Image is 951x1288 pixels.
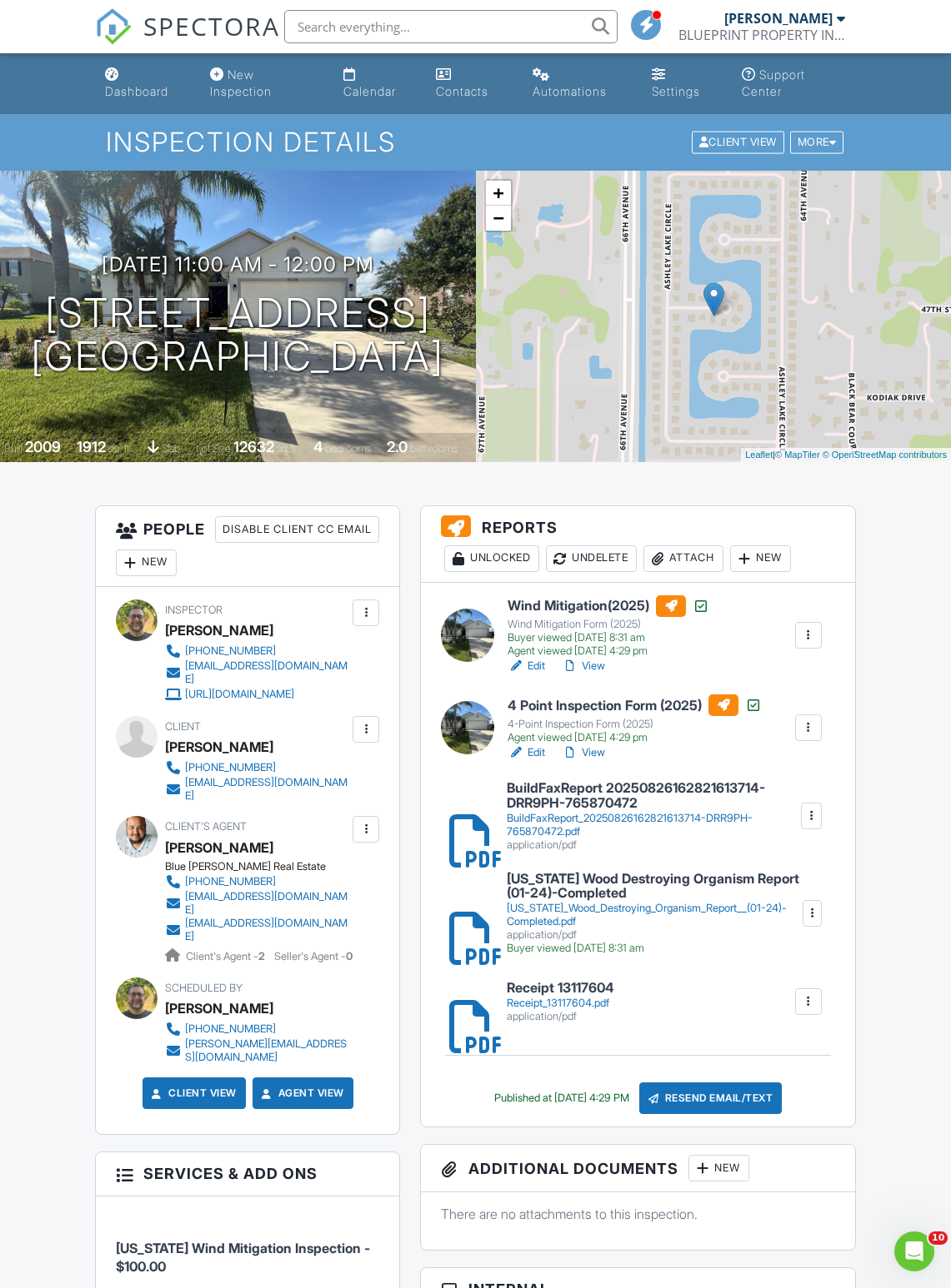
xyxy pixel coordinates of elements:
[507,838,799,852] div: application/pdf
[165,890,348,917] a: [EMAIL_ADDRESS][DOMAIN_NAME]
[928,1231,948,1245] span: 10
[95,8,132,45] img: The Best Home Inspection Software - Spectora
[233,438,274,455] div: 12632
[508,618,709,631] div: Wind Mitigation Form (2025)
[185,1037,348,1064] div: [PERSON_NAME][EMAIL_ADDRESS][DOMAIN_NAME]
[508,694,762,744] a: 4 Point Inspection Form (2025) 4-Point Inspection Form (2025) Agent viewed [DATE] 4:29 pm
[165,734,273,759] div: [PERSON_NAME]
[790,132,844,154] div: More
[165,873,348,890] a: [PHONE_NUMBER]
[165,776,348,803] a: [EMAIL_ADDRESS][DOMAIN_NAME]
[258,1085,344,1102] a: Agent View
[507,812,799,838] div: BuildFaxReport_20250826162821613714-DRR9PH-765870472.pdf
[444,545,539,572] div: Unlocked
[325,442,371,455] span: bedrooms
[165,917,348,943] a: [EMAIL_ADDRESS][DOMAIN_NAME]
[507,872,801,956] a: [US_STATE] Wood Destroying Organism Report (01-24)-Completed [US_STATE]_Wood_Destroying_Organism_...
[562,658,605,674] a: View
[185,761,276,774] div: [PHONE_NUMBER]
[745,450,773,460] a: Leaflet
[116,1240,370,1275] span: [US_STATE] Wind Mitigation Inspection - $100.00
[387,438,408,455] div: 2.0
[185,659,348,686] div: [EMAIL_ADDRESS][DOMAIN_NAME]
[507,928,801,942] div: application/pdf
[346,950,353,962] strong: 0
[96,506,399,587] h3: People
[507,781,799,810] h6: BuildFaxReport 20250826162821613714-DRR9PH-765870472
[96,1152,399,1196] h3: Services & Add ons
[343,84,396,98] div: Calendar
[730,545,791,572] div: New
[688,1155,749,1181] div: New
[77,438,106,455] div: 1912
[508,595,709,659] a: Wind Mitigation(2025) Wind Mitigation Form (2025) Buyer viewed [DATE] 8:31 am Agent viewed [DATE]...
[507,981,614,1023] a: Receipt 13117604 Receipt_13117604.pdf application/pdf
[508,744,545,761] a: Edit
[652,84,700,98] div: Settings
[337,60,417,107] a: Calendar
[562,744,605,761] a: View
[165,1037,348,1064] a: [PERSON_NAME][EMAIL_ADDRESS][DOMAIN_NAME]
[436,84,488,98] div: Contacts
[165,643,348,659] a: [PHONE_NUMBER]
[486,206,511,231] a: Zoom out
[165,659,348,686] a: [EMAIL_ADDRESS][DOMAIN_NAME]
[116,550,177,576] div: New
[724,10,833,27] div: [PERSON_NAME]
[162,442,180,455] span: slab
[507,981,614,996] h6: Receipt 13117604
[210,67,272,98] div: New Inspection
[526,60,632,107] a: Automations (Basic)
[507,942,801,955] div: Buyer viewed [DATE] 8:31 am
[4,442,23,455] span: Built
[508,658,545,674] a: Edit
[165,820,247,833] span: Client's Agent
[692,132,784,154] div: Client View
[507,902,801,928] div: [US_STATE]_Wood_Destroying_Organism_Report__(01-24)-Completed.pdf
[25,438,61,455] div: 2009
[165,604,223,616] span: Inspector
[533,84,607,98] div: Automations
[165,996,273,1021] div: [PERSON_NAME]
[546,545,637,572] div: Undelete
[98,60,190,107] a: Dashboard
[185,890,348,917] div: [EMAIL_ADDRESS][DOMAIN_NAME]
[102,253,374,276] h3: [DATE] 11:00 am - 12:00 pm
[508,694,762,716] h6: 4 Point Inspection Form (2025)
[165,860,362,873] div: Blue [PERSON_NAME] Real Estate
[742,67,805,98] div: Support Center
[165,835,273,860] a: [PERSON_NAME]
[148,1085,237,1102] a: Client View
[95,22,280,57] a: SPECTORA
[429,60,513,107] a: Contacts
[410,442,458,455] span: bathrooms
[643,545,723,572] div: Attach
[258,950,265,962] strong: 2
[741,448,951,462] div: |
[215,516,379,543] div: Disable Client CC Email
[108,442,132,455] span: sq. ft.
[185,1022,276,1036] div: [PHONE_NUMBER]
[196,442,231,455] span: Lot Size
[678,27,845,43] div: BLUEPRINT PROPERTY INSPECTIONS
[775,450,820,460] a: © MapTiler
[507,997,614,1010] div: Receipt_13117604.pdf
[31,291,444,380] h1: [STREET_ADDRESS] [GEOGRAPHIC_DATA]
[284,10,618,43] input: Search everything...
[486,181,511,206] a: Zoom in
[507,781,799,852] a: BuildFaxReport 20250826162821613714-DRR9PH-765870472 BuildFaxReport_20250826162821613714-DRR9PH-7...
[106,127,845,157] h1: Inspection Details
[421,1145,854,1192] h3: Additional Documents
[185,644,276,658] div: [PHONE_NUMBER]
[165,720,201,733] span: Client
[277,442,298,455] span: sq.ft.
[165,982,243,994] span: Scheduled By
[165,618,273,643] div: [PERSON_NAME]
[185,875,276,888] div: [PHONE_NUMBER]
[185,688,294,701] div: [URL][DOMAIN_NAME]
[494,1092,629,1105] div: Published at [DATE] 4:29 PM
[894,1231,934,1271] iframe: Intercom live chat
[143,8,280,43] span: SPECTORA
[508,731,762,744] div: Agent viewed [DATE] 4:29 pm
